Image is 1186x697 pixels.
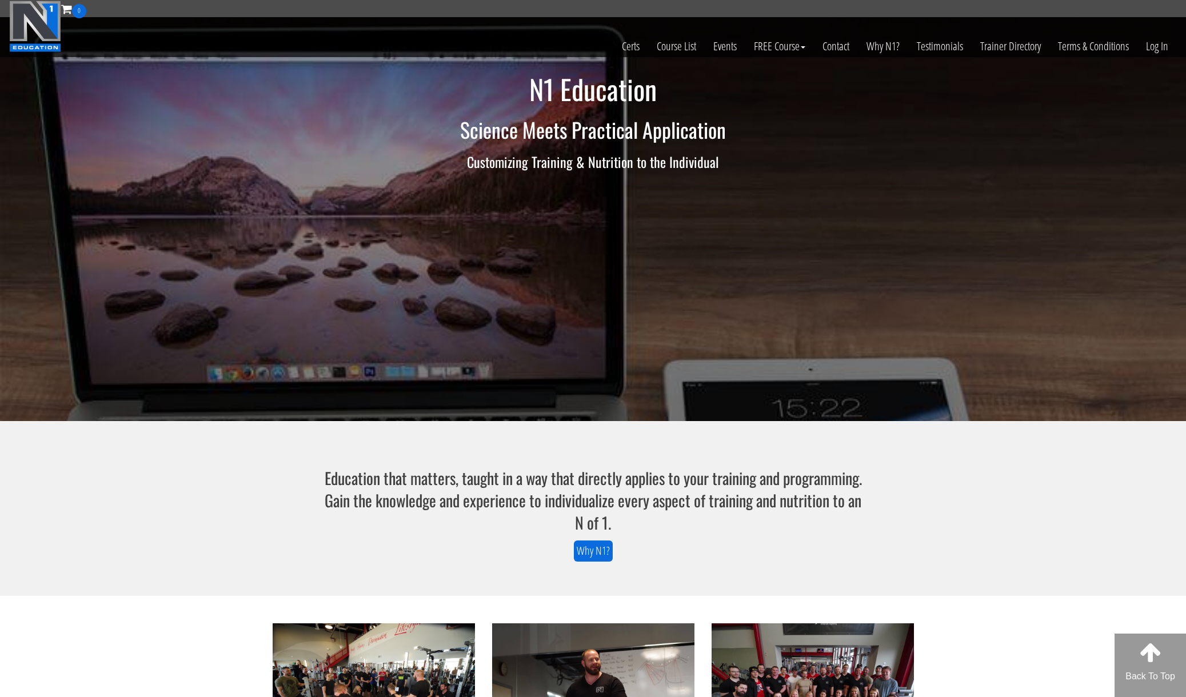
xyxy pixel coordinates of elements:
h3: Customizing Training & Nutrition to the Individual [259,154,928,169]
a: Trainer Directory [972,18,1049,74]
a: Testimonials [908,18,972,74]
a: Course List [648,18,705,74]
a: 0 [61,1,86,17]
a: Terms & Conditions [1049,18,1137,74]
span: 0 [72,4,86,18]
a: Events [705,18,745,74]
a: Certs [613,18,648,74]
h1: N1 Education [259,74,928,105]
a: FREE Course [745,18,814,74]
a: Why N1? [858,18,908,74]
a: Log In [1137,18,1177,74]
img: n1-education [9,1,61,52]
a: Why N1? [574,540,613,562]
h2: Science Meets Practical Application [259,118,928,141]
a: Contact [814,18,858,74]
h3: Education that matters, taught in a way that directly applies to your training and programming. G... [321,467,865,534]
